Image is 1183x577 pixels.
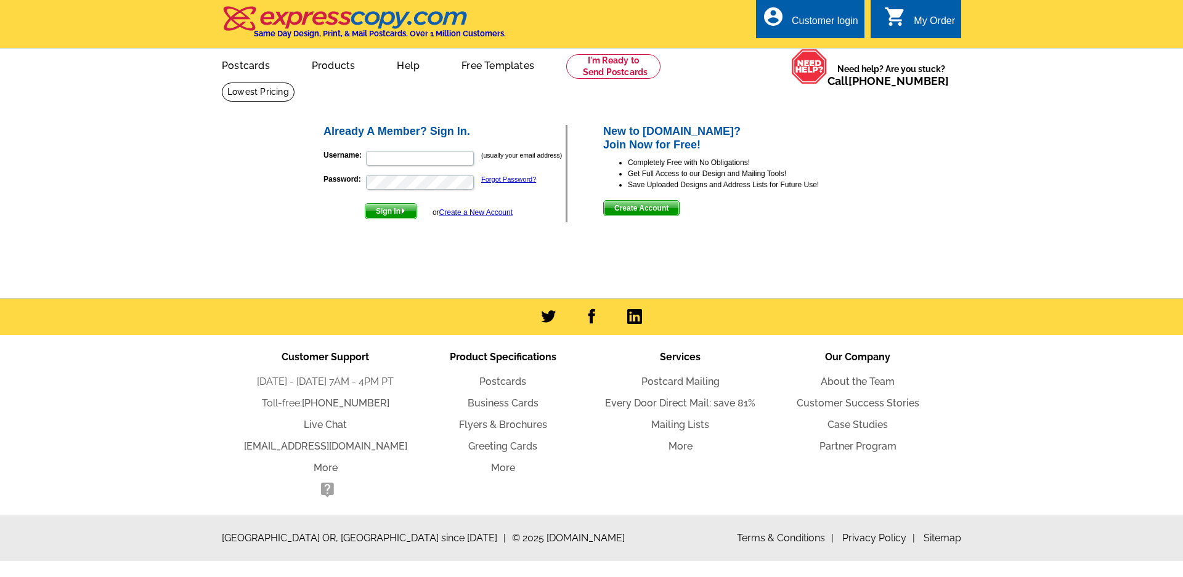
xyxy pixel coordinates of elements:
span: [GEOGRAPHIC_DATA] OR, [GEOGRAPHIC_DATA] since [DATE] [222,531,506,546]
button: Create Account [603,200,680,216]
i: shopping_cart [884,6,906,28]
a: Help [377,50,439,79]
a: Postcards [479,376,526,387]
button: Sign In [365,203,417,219]
a: shopping_cart My Order [884,14,955,29]
li: Completely Free with No Obligations! [628,157,861,168]
a: Flyers & Brochures [459,419,547,430]
a: Live Chat [304,419,347,430]
a: Create a New Account [439,208,513,217]
label: Username: [323,150,365,161]
span: Need help? Are you stuck? [827,63,955,87]
a: Forgot Password? [481,176,536,183]
h2: New to [DOMAIN_NAME]? Join Now for Free! [603,125,861,151]
span: Sign In [365,204,417,219]
a: Greeting Cards [468,440,537,452]
a: Customer Success Stories [797,397,919,409]
span: Services [660,351,701,363]
img: button-next-arrow-white.png [400,208,406,214]
a: More [314,462,338,474]
i: account_circle [762,6,784,28]
img: help [791,49,827,84]
span: Product Specifications [450,351,556,363]
a: Terms & Conditions [737,532,834,544]
span: Customer Support [282,351,369,363]
a: Privacy Policy [842,532,915,544]
a: Same Day Design, Print, & Mail Postcards. Over 1 Million Customers. [222,15,506,38]
small: (usually your email address) [481,151,562,159]
a: Business Cards [468,397,539,409]
li: Save Uploaded Designs and Address Lists for Future Use! [628,179,861,190]
a: Every Door Direct Mail: save 81% [605,397,755,409]
a: Postcards [202,50,290,79]
h2: Already A Member? Sign In. [323,125,566,139]
li: Get Full Access to our Design and Mailing Tools! [628,168,861,179]
span: Create Account [604,201,679,216]
span: © 2025 [DOMAIN_NAME] [512,531,625,546]
a: [PHONE_NUMBER] [848,75,949,87]
a: Free Templates [442,50,554,79]
span: Our Company [825,351,890,363]
a: Products [292,50,375,79]
a: More [491,462,515,474]
a: Mailing Lists [651,419,709,430]
a: About the Team [821,376,895,387]
div: My Order [914,15,955,33]
a: account_circle Customer login [762,14,858,29]
a: Partner Program [819,440,896,452]
a: More [669,440,693,452]
div: Customer login [792,15,858,33]
div: or [433,207,513,218]
h4: Same Day Design, Print, & Mail Postcards. Over 1 Million Customers. [254,29,506,38]
li: [DATE] - [DATE] 7AM - 4PM PT [237,374,414,389]
a: Postcard Mailing [641,376,720,387]
li: Toll-free: [237,396,414,411]
span: Call [827,75,949,87]
a: [PHONE_NUMBER] [302,397,389,409]
a: [EMAIL_ADDRESS][DOMAIN_NAME] [244,440,407,452]
a: Sitemap [924,532,961,544]
label: Password: [323,174,365,185]
a: Case Studies [827,419,888,430]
